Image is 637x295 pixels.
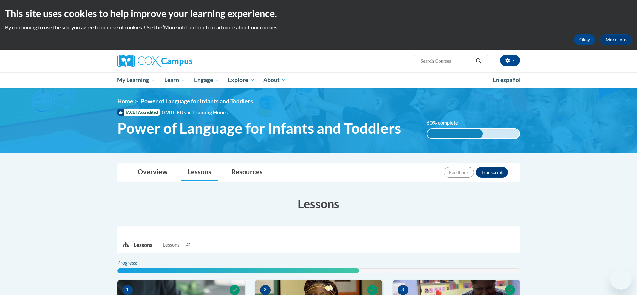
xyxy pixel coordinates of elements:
[134,241,152,249] p: Lessons
[493,76,521,83] span: En español
[5,24,632,31] p: By continuing to use the site you agree to our use of cookies. Use the ‘More info’ button to read...
[427,129,483,138] div: 60% complete
[131,164,174,181] a: Overview
[228,76,255,84] span: Explore
[190,72,224,88] a: Engage
[500,55,520,66] button: Account Settings
[122,285,133,295] span: 1
[113,72,160,88] a: My Learning
[117,76,155,84] span: My Learning
[162,109,192,116] span: 0.20 CEUs
[117,55,245,67] a: Cox Campus
[260,285,271,295] span: 2
[181,164,218,181] a: Lessons
[107,72,530,88] div: Main menu
[473,57,484,65] button: Search
[117,259,156,267] label: Progress:
[117,98,133,105] a: Home
[117,109,160,116] span: IACET Accredited
[163,241,179,249] span: Lessons
[259,72,290,88] a: About
[263,76,286,84] span: About
[574,34,595,45] button: Okay
[192,109,228,115] span: Training Hours
[420,57,473,65] input: Search Courses
[427,119,465,127] label: 60% complete
[160,72,190,88] a: Learn
[188,109,191,115] span: •
[225,164,269,181] a: Resources
[610,268,632,290] iframe: Button to launch messaging window
[5,7,632,20] h2: This site uses cookies to help improve your learning experience.
[600,34,632,45] a: More Info
[141,98,253,105] span: Power of Language for Infants and Toddlers
[223,72,259,88] a: Explore
[117,55,192,67] img: Cox Campus
[488,73,525,87] a: En español
[476,167,508,178] button: Transcript
[164,76,185,84] span: Learn
[194,76,219,84] span: Engage
[117,195,520,212] h3: Lessons
[117,119,401,137] span: Power of Language for Infants and Toddlers
[444,167,474,178] button: Feedback
[398,285,408,295] span: 3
